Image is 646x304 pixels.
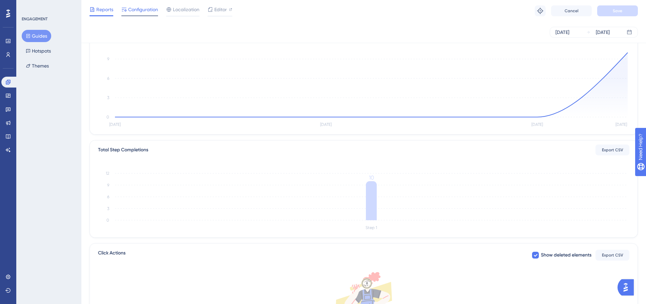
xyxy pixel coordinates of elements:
[531,122,543,127] tspan: [DATE]
[128,5,158,14] span: Configuration
[613,8,622,14] span: Save
[22,30,51,42] button: Guides
[107,76,109,81] tspan: 6
[22,45,55,57] button: Hotspots
[22,60,53,72] button: Themes
[618,277,638,298] iframe: UserGuiding AI Assistant Launcher
[602,147,623,153] span: Export CSV
[107,57,109,61] tspan: 9
[555,28,569,36] div: [DATE]
[106,218,109,223] tspan: 0
[565,8,579,14] span: Cancel
[541,251,591,259] span: Show deleted elements
[107,194,109,199] tspan: 6
[98,146,148,154] div: Total Step Completions
[595,145,629,155] button: Export CSV
[320,122,332,127] tspan: [DATE]
[597,5,638,16] button: Save
[107,95,109,100] tspan: 3
[22,16,47,22] div: ENGAGEMENT
[106,115,109,119] tspan: 0
[369,174,374,181] tspan: 10
[106,39,109,44] tspan: 12
[551,5,592,16] button: Cancel
[602,252,623,258] span: Export CSV
[107,206,109,211] tspan: 3
[615,122,627,127] tspan: [DATE]
[16,2,42,10] span: Need Help?
[109,122,121,127] tspan: [DATE]
[173,5,199,14] span: Localization
[596,28,610,36] div: [DATE]
[366,225,377,230] tspan: Step 1
[106,171,109,176] tspan: 12
[595,250,629,261] button: Export CSV
[214,5,227,14] span: Editor
[98,249,125,261] span: Click Actions
[96,5,113,14] span: Reports
[107,183,109,188] tspan: 9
